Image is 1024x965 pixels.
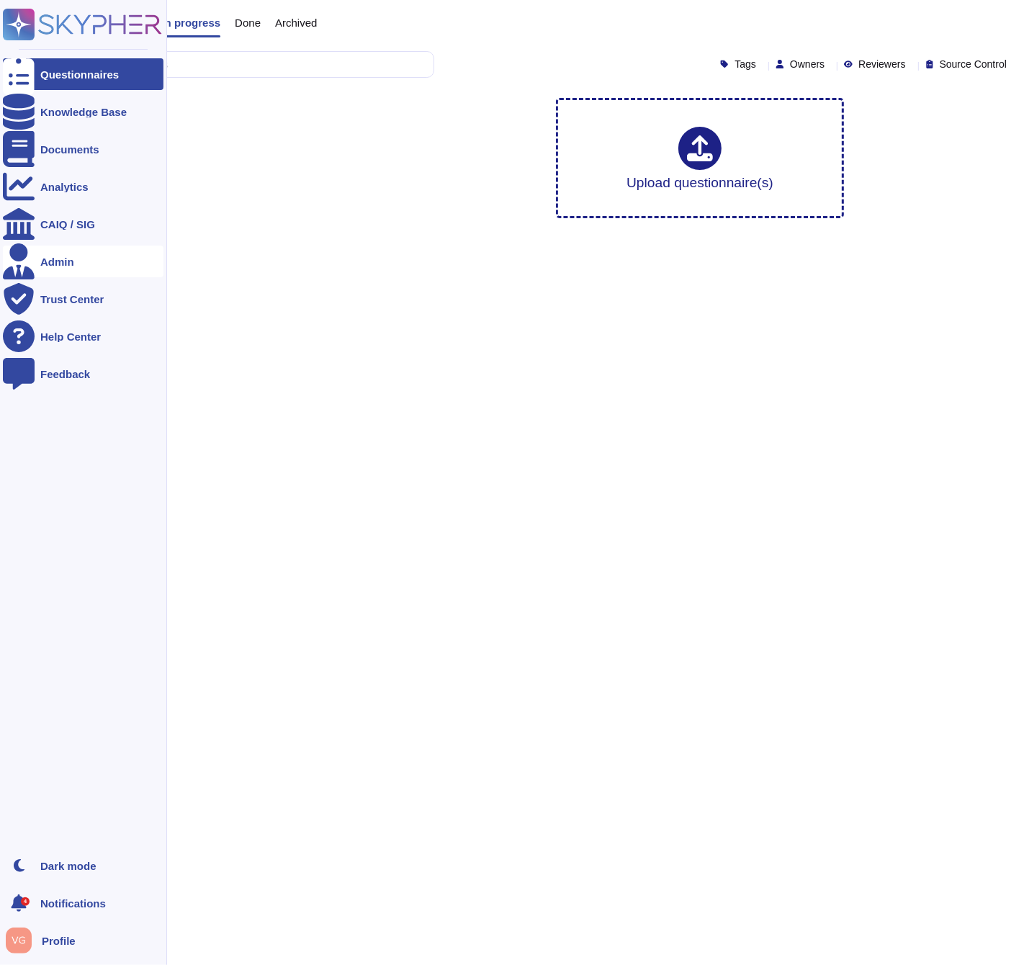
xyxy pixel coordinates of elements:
[3,358,163,390] a: Feedback
[40,219,95,230] div: CAIQ / SIG
[3,96,163,127] a: Knowledge Base
[235,17,261,28] span: Done
[42,935,76,946] span: Profile
[3,58,163,90] a: Questionnaires
[3,133,163,165] a: Documents
[940,59,1007,69] span: Source Control
[3,283,163,315] a: Trust Center
[40,898,106,909] span: Notifications
[3,208,163,240] a: CAIQ / SIG
[40,331,101,342] div: Help Center
[161,17,220,28] span: In progress
[40,107,127,117] div: Knowledge Base
[3,925,42,956] button: user
[275,17,317,28] span: Archived
[40,144,99,155] div: Documents
[3,171,163,202] a: Analytics
[790,59,825,69] span: Owners
[40,294,104,305] div: Trust Center
[21,897,30,906] div: 4
[57,52,434,77] input: Search by keywords
[626,127,773,189] div: Upload questionnaire(s)
[3,246,163,277] a: Admin
[40,69,119,80] div: Questionnaires
[40,861,96,871] div: Dark mode
[3,320,163,352] a: Help Center
[40,369,90,380] div: Feedback
[735,59,756,69] span: Tags
[40,181,89,192] div: Analytics
[6,928,32,953] img: user
[40,256,74,267] div: Admin
[858,59,905,69] span: Reviewers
